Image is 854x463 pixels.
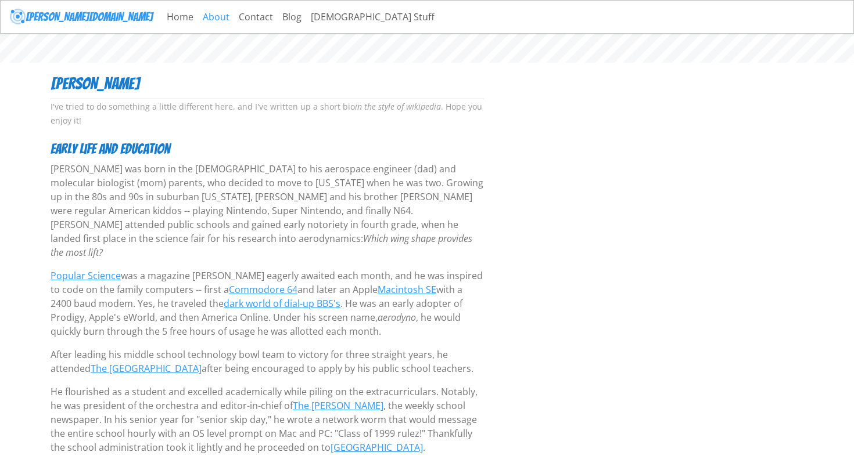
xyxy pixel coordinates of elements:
p: He flourished as a student and excelled academically while piling on the extracurriculars. Notabl... [51,385,484,454]
em: aerodyno [378,311,416,324]
small: I've tried to do something a little different here, and I've written up a short bio . Hope you en... [51,101,482,126]
a: The [PERSON_NAME] [293,399,383,412]
a: Contact [234,5,278,28]
a: About [198,5,234,28]
a: Popular Science [51,269,121,282]
a: dark world of dial-up BBS's [224,297,340,310]
h4: Early life and education [51,141,484,158]
a: Macintosh SE [378,283,436,296]
a: Blog [278,5,306,28]
a: [PERSON_NAME][DOMAIN_NAME] [10,5,153,28]
p: After leading his middle school technology bowl team to victory for three straight years, he atte... [51,348,484,375]
em: in the style of wikipedia [355,101,441,112]
a: The [GEOGRAPHIC_DATA] [91,362,202,375]
a: Home [162,5,198,28]
a: Commodore 64 [229,283,297,296]
a: [DEMOGRAPHIC_DATA] Stuff [306,5,439,28]
a: [GEOGRAPHIC_DATA] [331,441,423,454]
p: was a magazine [PERSON_NAME] eagerly awaited each month, and he was inspired to code on the famil... [51,269,484,338]
em: Which wing shape provides the most lift? [51,232,472,259]
p: [PERSON_NAME] was born in the [DEMOGRAPHIC_DATA] to his aerospace engineer (dad) and molecular bi... [51,162,484,259]
h3: [PERSON_NAME] [51,74,484,94]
